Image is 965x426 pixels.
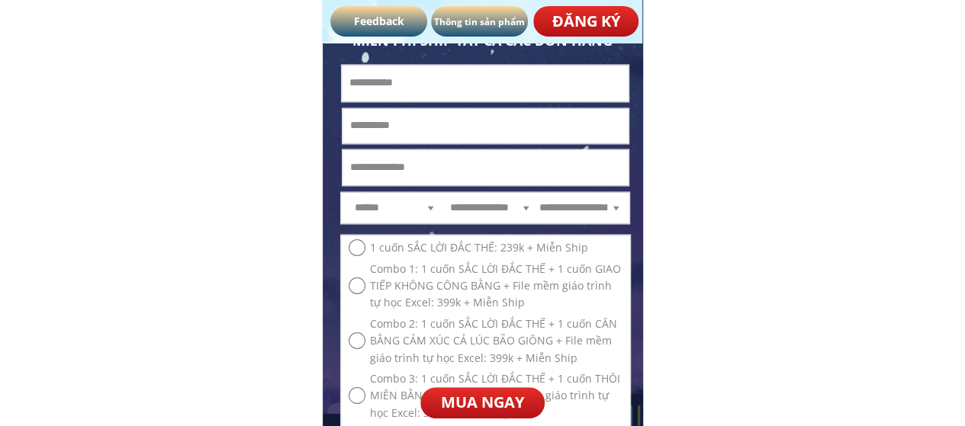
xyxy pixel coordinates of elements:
p: ĐĂNG KÝ [533,6,639,37]
span: Combo 3: 1 cuốn SẮC LỜI ĐẮC THẾ + 1 cuốn THÔI MIÊN BẰNG NGÔN TỪ + File mềm giáo trình tự học Exce... [369,370,622,421]
p: MUA NGAY [420,387,544,418]
p: Thông tin sản phẩm [431,6,528,37]
p: Feedback [330,6,427,37]
span: Combo 1: 1 cuốn SẮC LỜI ĐẮC THẾ + 1 cuốn GIAO TIẾP KHÔNG CÔNG BẰNG + File mềm giáo trình tự học E... [369,260,622,311]
span: Combo 2: 1 cuốn SẮC LỜI ĐẮC THẾ + 1 cuốn CÂN BẰNG CẢM XÚC CẢ LÚC BÃO GIÔNG + File mềm giáo trình ... [369,315,622,366]
span: 1 cuốn SẮC LỜI ĐẮC THẾ: 239k + Miễn Ship [369,239,622,255]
